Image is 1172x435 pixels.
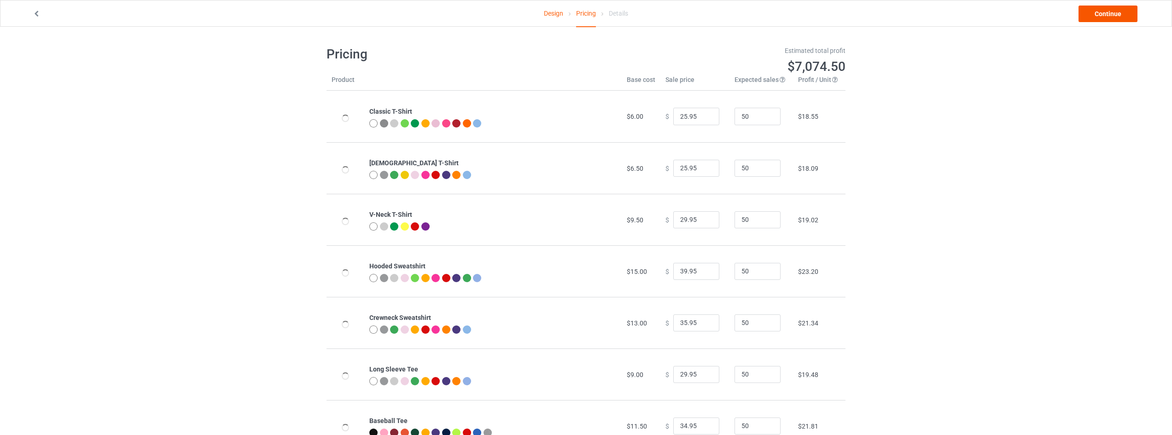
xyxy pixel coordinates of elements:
span: $ [665,113,669,120]
img: heather_texture.png [380,119,388,128]
div: Estimated total profit [593,46,846,55]
span: $9.00 [627,371,643,378]
b: Classic T-Shirt [369,108,412,115]
span: $ [665,216,669,223]
a: Continue [1079,6,1137,22]
span: $18.55 [798,113,818,120]
b: Crewneck Sweatshirt [369,314,431,321]
span: $19.02 [798,216,818,224]
div: Details [609,0,628,26]
span: $ [665,422,669,429]
b: Baseball Tee [369,417,408,424]
span: $13.00 [627,319,647,327]
span: $9.50 [627,216,643,224]
span: $ [665,267,669,275]
span: $19.48 [798,371,818,378]
span: $6.50 [627,165,643,172]
b: Hooded Sweatshirt [369,262,426,270]
span: $15.00 [627,268,647,275]
span: $21.34 [798,319,818,327]
th: Product [327,75,364,91]
th: Profit / Unit [793,75,845,91]
b: Long Sleeve Tee [369,365,418,373]
b: [DEMOGRAPHIC_DATA] T-Shirt [369,159,459,167]
th: Base cost [622,75,660,91]
span: $ [665,164,669,172]
div: Pricing [576,0,596,27]
span: $6.00 [627,113,643,120]
span: $18.09 [798,165,818,172]
a: Design [544,0,563,26]
span: $11.50 [627,423,647,430]
th: Expected sales [729,75,793,91]
span: $7,074.50 [787,59,845,74]
h1: Pricing [327,46,580,63]
span: $21.81 [798,423,818,430]
b: V-Neck T-Shirt [369,211,412,218]
span: $23.20 [798,268,818,275]
th: Sale price [660,75,729,91]
span: $ [665,319,669,326]
span: $ [665,371,669,378]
